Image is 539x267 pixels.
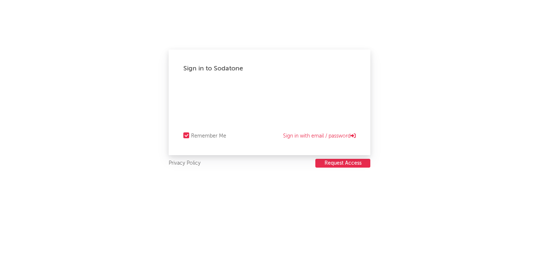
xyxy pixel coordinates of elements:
div: Sign in to Sodatone [183,64,356,73]
div: Remember Me [191,132,226,140]
a: Privacy Policy [169,159,201,168]
a: Sign in with email / password [283,132,356,140]
button: Request Access [315,159,370,168]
